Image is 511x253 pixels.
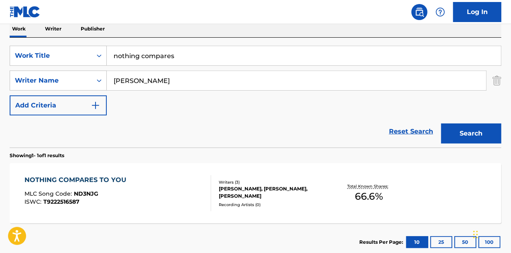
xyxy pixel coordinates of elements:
p: Showing 1 - 1 of 1 results [10,152,64,159]
img: Delete Criterion [493,71,501,91]
button: 10 [406,236,428,248]
button: 25 [430,236,452,248]
div: Drag [473,223,478,247]
a: NOTHING COMPARES TO YOUMLC Song Code:ND3NJGISWC:T9222516587Writers (3)[PERSON_NAME], [PERSON_NAME... [10,163,501,223]
div: NOTHING COMPARES TO YOU [24,175,130,185]
p: Publisher [78,20,107,37]
img: help [436,7,445,17]
form: Search Form [10,46,501,148]
div: Work Title [15,51,87,61]
div: Recording Artists ( 0 ) [219,202,328,208]
a: Public Search [411,4,428,20]
p: Results Per Page: [359,239,405,246]
p: Work [10,20,28,37]
button: Add Criteria [10,95,107,115]
span: ND3NJG [74,190,98,197]
iframe: Chat Widget [471,215,511,253]
a: Log In [453,2,501,22]
span: 66.6 % [355,189,383,204]
img: search [415,7,424,17]
div: Writer Name [15,76,87,85]
img: 9d2ae6d4665cec9f34b9.svg [91,101,100,110]
img: MLC Logo [10,6,41,18]
div: [PERSON_NAME], [PERSON_NAME], [PERSON_NAME] [219,185,328,200]
button: Search [441,123,501,144]
span: MLC Song Code : [24,190,74,197]
p: Writer [43,20,64,37]
a: Reset Search [385,123,437,140]
span: ISWC : [24,198,43,205]
button: 50 [454,236,476,248]
div: Help [432,4,448,20]
p: Total Known Shares: [348,183,391,189]
div: Writers ( 3 ) [219,179,328,185]
span: T9222516587 [43,198,79,205]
